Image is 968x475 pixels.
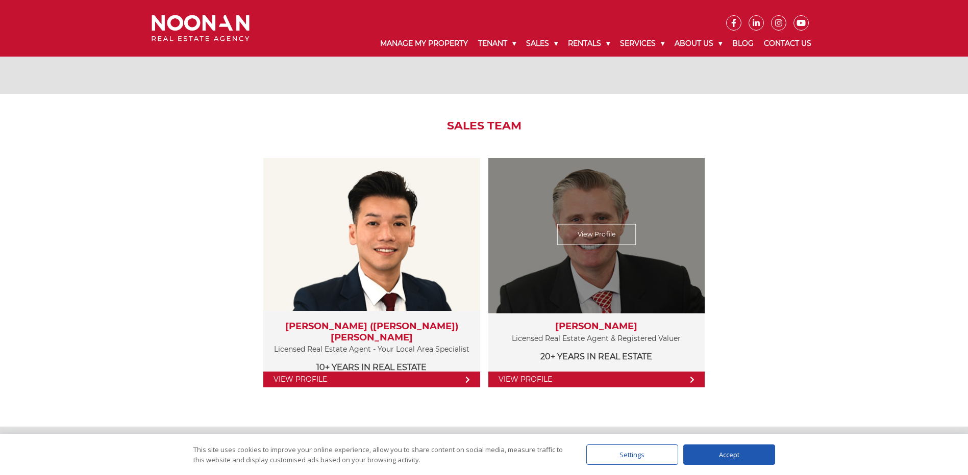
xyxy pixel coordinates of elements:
[586,444,678,465] div: Settings
[499,321,694,332] h3: [PERSON_NAME]
[759,31,816,57] a: Contact Us
[499,332,694,345] p: Licensed Real Estate Agent & Registered Valuer
[521,31,563,57] a: Sales
[375,31,473,57] a: Manage My Property
[499,350,694,363] p: 20+ years in Real Estate
[193,444,566,465] div: This site uses cookies to improve your online experience, allow you to share content on social me...
[563,31,615,57] a: Rentals
[274,361,469,374] p: 10+ years in Real Estate
[263,372,480,387] a: View Profile
[144,119,824,133] h2: Sales Team
[683,444,775,465] div: Accept
[152,15,250,42] img: Noonan Real Estate Agency
[274,321,469,343] h3: [PERSON_NAME] ([PERSON_NAME]) [PERSON_NAME]
[488,372,705,387] a: View Profile
[669,31,727,57] a: About Us
[727,31,759,57] a: Blog
[274,343,469,356] p: Licensed Real Estate Agent - Your Local Area Specialist
[557,224,636,245] a: View Profile
[615,31,669,57] a: Services
[473,31,521,57] a: Tenant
